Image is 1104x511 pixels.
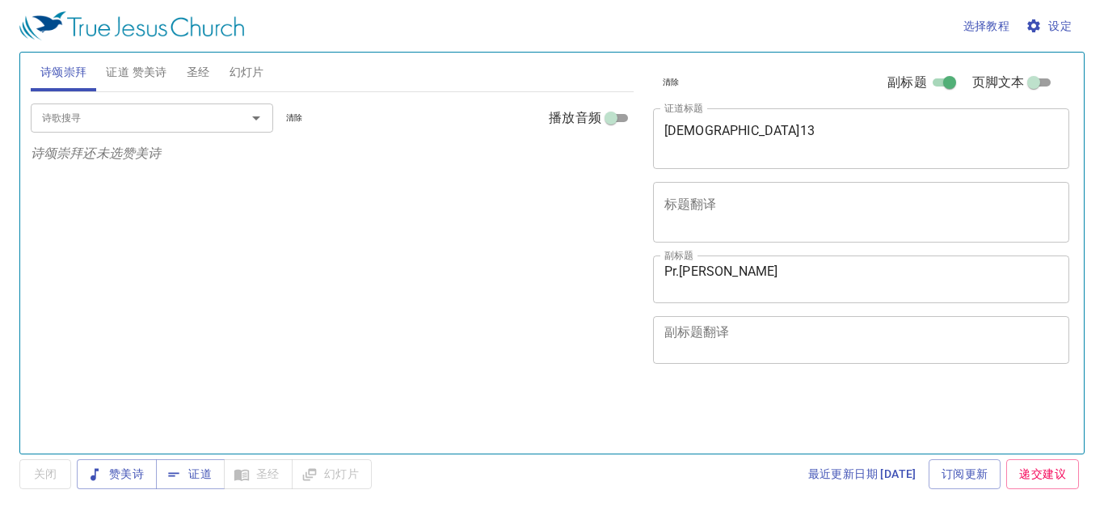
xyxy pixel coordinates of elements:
[957,11,1017,41] button: 选择教程
[664,123,1059,154] textarea: [DEMOGRAPHIC_DATA]13
[1029,16,1072,36] span: 设定
[230,62,264,82] span: 幻灯片
[963,16,1010,36] span: 选择教程
[929,459,1001,489] a: 订阅更新
[887,73,926,92] span: 副标题
[106,62,166,82] span: 证道 赞美诗
[286,111,303,125] span: 清除
[276,108,313,128] button: 清除
[663,75,680,90] span: 清除
[90,464,144,484] span: 赞美诗
[1022,11,1078,41] button: 设定
[77,459,157,489] button: 赞美诗
[1006,459,1079,489] a: 递交建议
[31,146,162,161] i: 诗颂崇拜还未选赞美诗
[802,459,923,489] a: 最近更新日期 [DATE]
[156,459,225,489] button: 证道
[664,264,1059,294] textarea: Pr.[PERSON_NAME]
[653,73,689,92] button: 清除
[19,11,244,40] img: True Jesus Church
[942,464,988,484] span: 订阅更新
[40,62,87,82] span: 诗颂崇拜
[245,107,268,129] button: Open
[549,108,601,128] span: 播放音频
[187,62,210,82] span: 圣经
[972,73,1025,92] span: 页脚文本
[808,464,916,484] span: 最近更新日期 [DATE]
[1019,464,1066,484] span: 递交建议
[169,464,212,484] span: 证道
